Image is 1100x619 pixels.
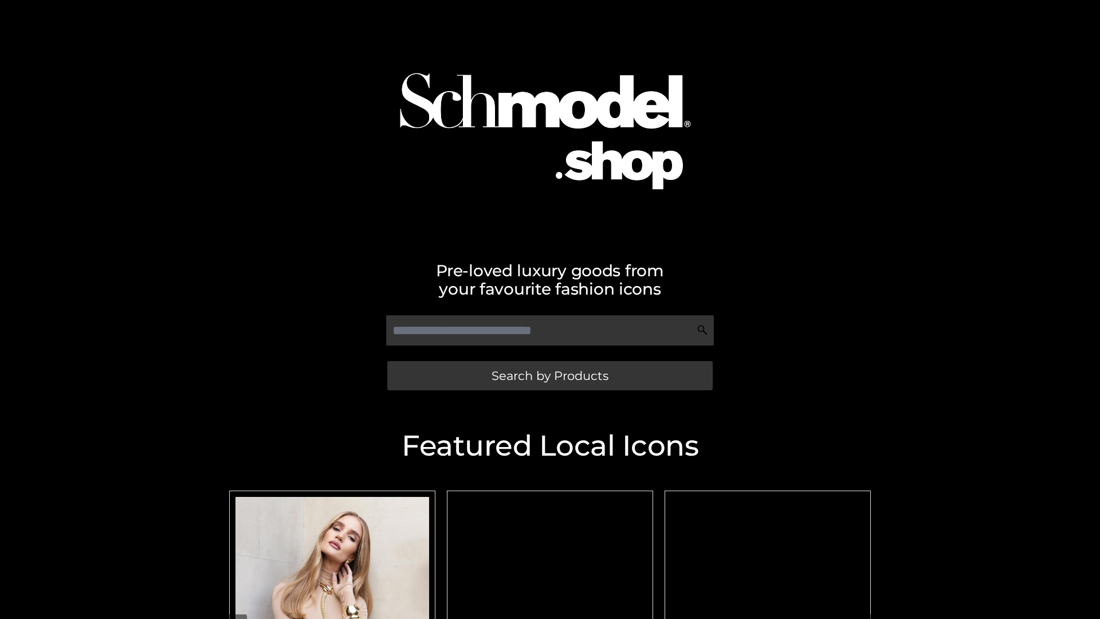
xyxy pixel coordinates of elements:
img: Search Icon [697,324,708,336]
a: Search by Products [387,361,713,390]
h2: Pre-loved luxury goods from your favourite fashion icons [223,261,877,298]
h2: Featured Local Icons​ [223,432,877,460]
span: Search by Products [492,370,608,382]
